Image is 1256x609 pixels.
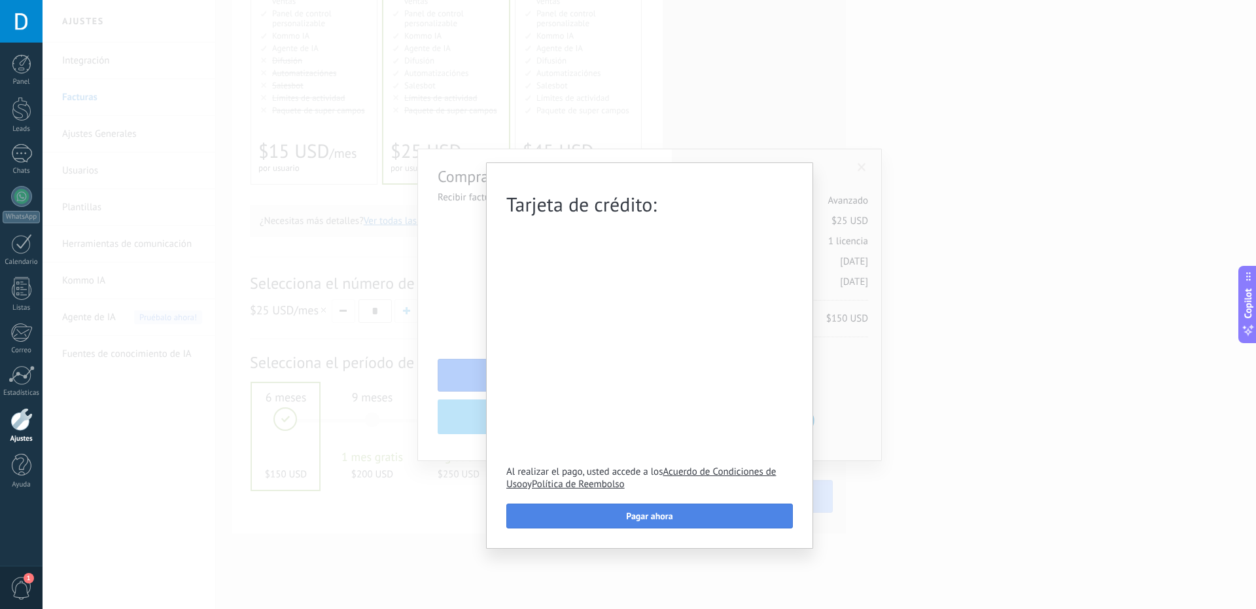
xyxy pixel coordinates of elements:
[532,478,625,490] a: Política de Reembolso
[3,389,41,397] div: Estadísticas
[3,258,41,267] div: Calendario
[3,346,41,355] div: Correo
[3,481,41,489] div: Ayuda
[1242,289,1255,319] span: Copilot
[506,466,793,490] div: Al realizar el pago, usted accede a los y
[504,225,795,465] iframe: Campo de entrada seguro para el pago
[3,211,40,223] div: WhatsApp
[3,435,41,443] div: Ajustes
[506,466,776,490] a: Acuerdo de Condiciones de Usoo
[626,511,672,521] span: Pagar ahora
[506,195,793,215] h3: Tarjeta de crédito:
[24,573,34,583] span: 1
[3,167,41,175] div: Chats
[3,125,41,134] div: Leads
[3,78,41,86] div: Panel
[3,304,41,312] div: Listas
[506,504,793,528] button: Pagar ahora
